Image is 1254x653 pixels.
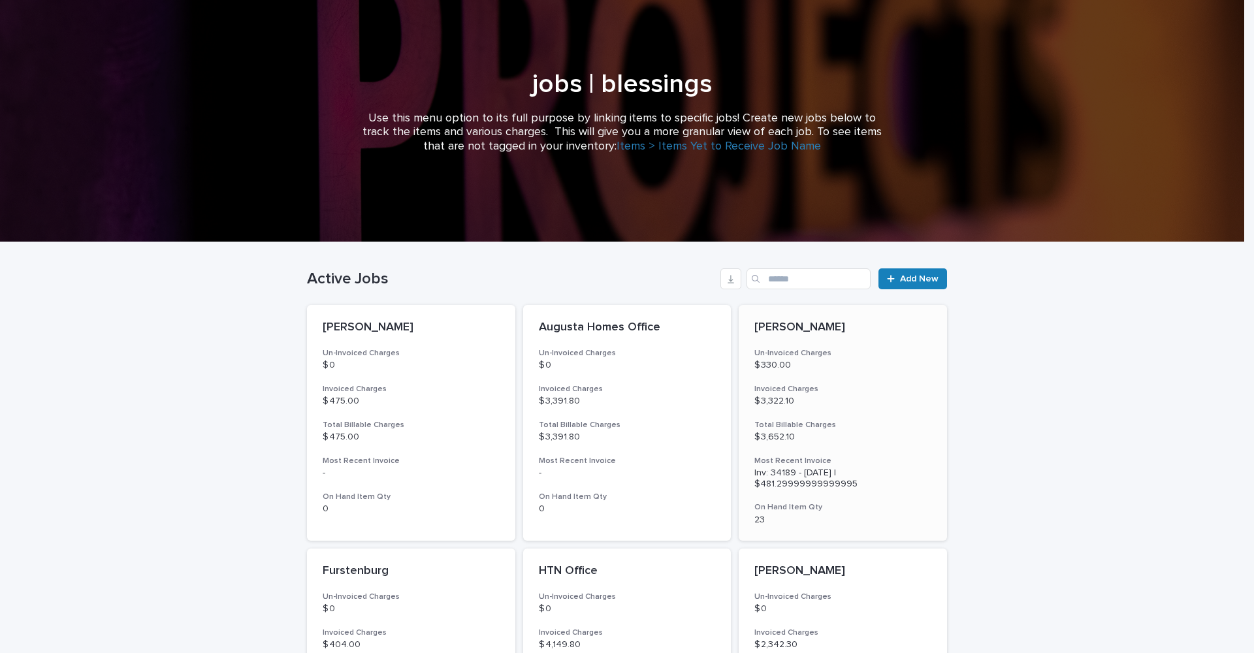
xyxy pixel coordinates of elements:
h1: Active Jobs [307,270,715,289]
h3: Un-Invoiced Charges [539,348,716,358]
p: Use this menu option to its full purpose by linking items to specific jobs! Create new jobs below... [361,112,884,154]
h3: Invoiced Charges [323,628,500,638]
h3: Un-Invoiced Charges [754,348,931,358]
p: - [539,468,716,479]
h3: Un-Invoiced Charges [539,592,716,602]
p: [PERSON_NAME] [323,321,500,335]
p: $ 3,391.80 [539,396,716,407]
p: $ 404.00 [323,639,500,650]
h3: Most Recent Invoice [539,456,716,466]
h3: Total Billable Charges [754,420,931,430]
h3: Invoiced Charges [754,384,931,394]
p: $ 0 [754,603,931,614]
a: [PERSON_NAME]Un-Invoiced Charges$ 0Invoiced Charges$ 475.00Total Billable Charges$ 475.00Most Rec... [307,305,515,541]
h3: Un-Invoiced Charges [323,348,500,358]
h3: Un-Invoiced Charges [323,592,500,602]
h3: Invoiced Charges [323,384,500,394]
p: Furstenburg [323,564,500,579]
p: $ 475.00 [323,396,500,407]
a: [PERSON_NAME]Un-Invoiced Charges$ 330.00Invoiced Charges$ 3,322.10Total Billable Charges$ 3,652.1... [739,305,947,541]
p: $ 330.00 [754,360,931,371]
h3: Most Recent Invoice [323,456,500,466]
p: [PERSON_NAME] [754,321,931,335]
h3: Invoiced Charges [754,628,931,638]
p: $ 475.00 [323,432,500,443]
h3: Un-Invoiced Charges [754,592,931,602]
h3: Invoiced Charges [539,628,716,638]
p: $ 0 [539,603,716,614]
p: $ 3,322.10 [754,396,931,407]
h3: On Hand Item Qty [539,492,716,502]
a: Augusta Homes OfficeUn-Invoiced Charges$ 0Invoiced Charges$ 3,391.80Total Billable Charges$ 3,391... [523,305,731,541]
p: $ 3,652.10 [754,432,931,443]
p: $ 3,391.80 [539,432,716,443]
p: 23 [754,515,931,526]
p: - [323,468,500,479]
p: $ 2,342.30 [754,639,931,650]
h3: Total Billable Charges [323,420,500,430]
p: [PERSON_NAME] [754,564,931,579]
p: $ 0 [323,603,500,614]
h3: Total Billable Charges [539,420,716,430]
p: Augusta Homes Office [539,321,716,335]
p: $ 0 [323,360,500,371]
p: 0 [323,503,500,515]
a: Items > Items Yet to Receive Job Name [617,140,821,152]
h3: Invoiced Charges [539,384,716,394]
h3: On Hand Item Qty [323,492,500,502]
p: $ 0 [539,360,716,371]
h3: Most Recent Invoice [754,456,931,466]
p: 0 [539,503,716,515]
input: Search [747,268,871,289]
p: HTN Office [539,564,716,579]
h1: jobs | blessings [302,69,942,100]
p: Inv: 34189 - [DATE] | $481.29999999999995 [754,468,931,490]
p: $ 4,149.80 [539,639,716,650]
h3: On Hand Item Qty [754,502,931,513]
a: Add New [878,268,947,289]
span: Add New [900,274,939,283]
